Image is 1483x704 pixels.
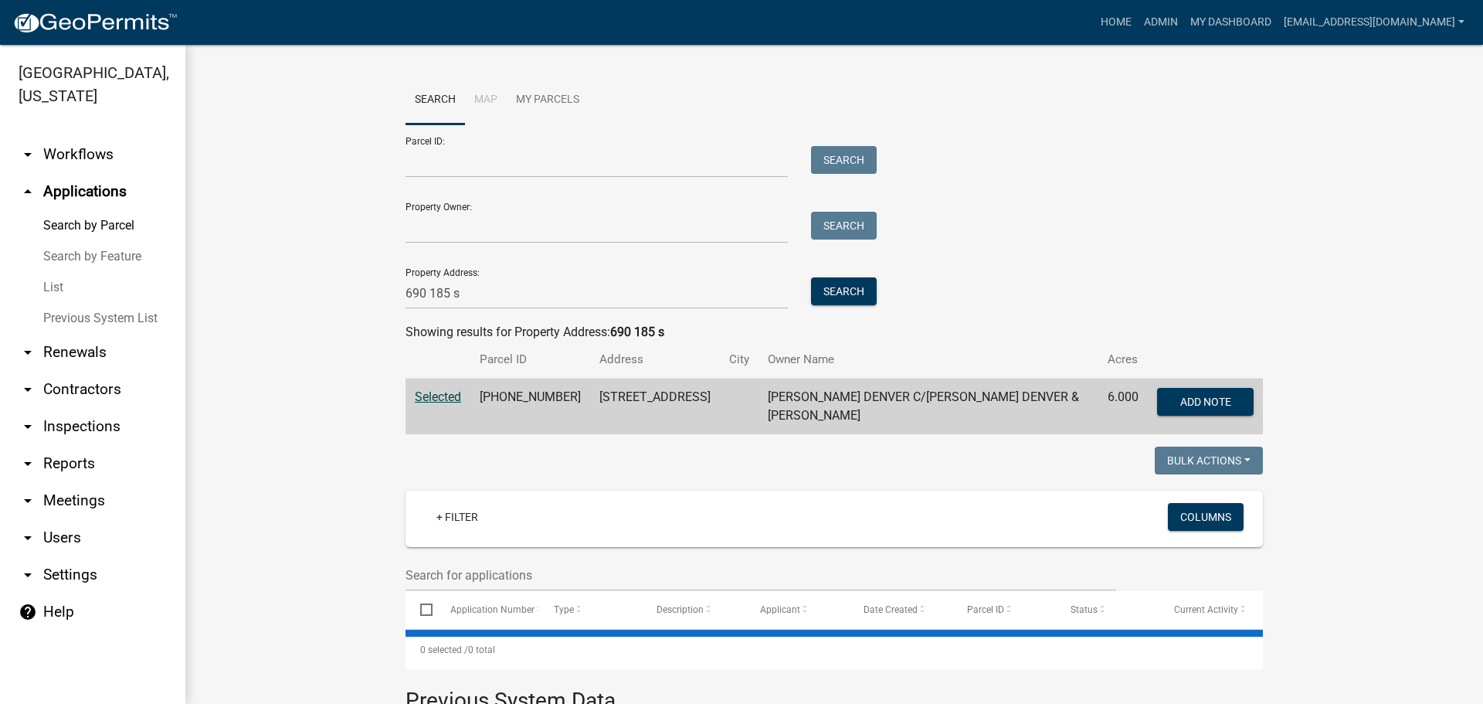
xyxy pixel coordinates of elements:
[554,604,574,615] span: Type
[406,631,1263,669] div: 0 total
[1098,379,1148,435] td: 6.000
[19,566,37,584] i: arrow_drop_down
[19,454,37,473] i: arrow_drop_down
[1157,388,1254,416] button: Add Note
[1174,604,1238,615] span: Current Activity
[758,379,1098,435] td: [PERSON_NAME] DENVER C/[PERSON_NAME] DENVER & [PERSON_NAME]
[745,591,849,628] datatable-header-cell: Applicant
[470,342,590,378] th: Parcel ID
[590,379,720,435] td: [STREET_ADDRESS]
[760,604,800,615] span: Applicant
[19,529,37,547] i: arrow_drop_down
[758,342,1098,378] th: Owner Name
[406,591,435,628] datatable-header-cell: Select
[1168,503,1244,531] button: Columns
[811,212,877,240] button: Search
[538,591,642,628] datatable-header-cell: Type
[19,380,37,399] i: arrow_drop_down
[1180,396,1231,408] span: Add Note
[406,76,465,125] a: Search
[1098,342,1148,378] th: Acres
[864,604,918,615] span: Date Created
[19,491,37,510] i: arrow_drop_down
[590,342,720,378] th: Address
[811,277,877,305] button: Search
[415,389,461,404] a: Selected
[19,603,37,621] i: help
[657,604,704,615] span: Description
[720,342,758,378] th: City
[19,182,37,201] i: arrow_drop_up
[406,559,1116,591] input: Search for applications
[967,604,1004,615] span: Parcel ID
[1056,591,1159,628] datatable-header-cell: Status
[19,145,37,164] i: arrow_drop_down
[450,604,534,615] span: Application Number
[1138,8,1184,37] a: Admin
[406,323,1263,342] div: Showing results for Property Address:
[470,379,590,435] td: [PHONE_NUMBER]
[19,417,37,436] i: arrow_drop_down
[507,76,589,125] a: My Parcels
[1094,8,1138,37] a: Home
[424,503,490,531] a: + Filter
[811,146,877,174] button: Search
[952,591,1056,628] datatable-header-cell: Parcel ID
[642,591,745,628] datatable-header-cell: Description
[1184,8,1278,37] a: My Dashboard
[435,591,538,628] datatable-header-cell: Application Number
[849,591,952,628] datatable-header-cell: Date Created
[19,343,37,362] i: arrow_drop_down
[1155,447,1263,474] button: Bulk Actions
[1159,591,1263,628] datatable-header-cell: Current Activity
[420,644,468,655] span: 0 selected /
[1071,604,1098,615] span: Status
[610,325,664,339] strong: 690 185 s
[1278,8,1471,37] a: [EMAIL_ADDRESS][DOMAIN_NAME]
